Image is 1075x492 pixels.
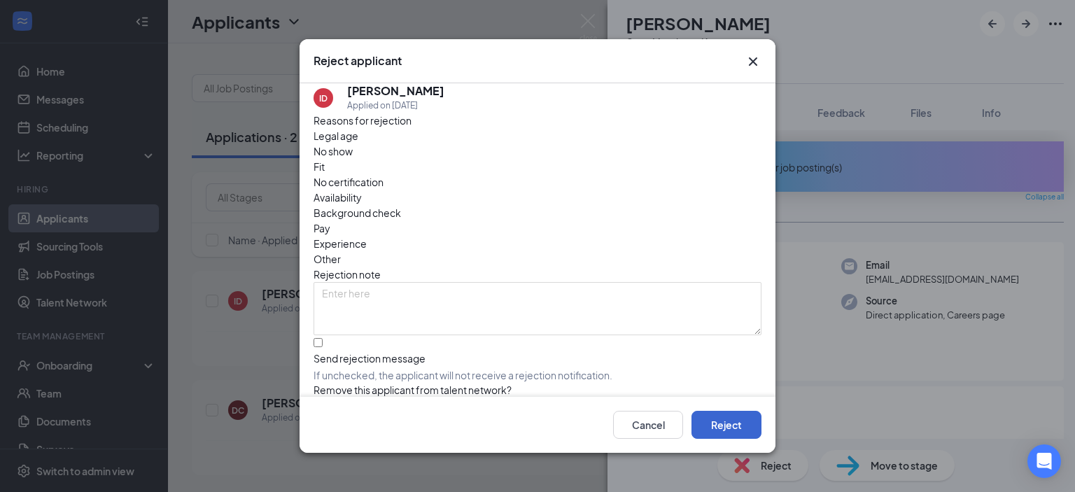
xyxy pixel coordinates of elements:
[314,53,402,69] h3: Reject applicant
[745,53,761,70] button: Close
[319,92,328,104] div: ID
[314,268,381,281] span: Rejection note
[314,159,325,174] span: Fit
[691,411,761,439] button: Reject
[314,220,330,236] span: Pay
[613,411,683,439] button: Cancel
[314,114,412,127] span: Reasons for rejection
[314,384,512,396] span: Remove this applicant from talent network?
[314,205,401,220] span: Background check
[745,53,761,70] svg: Cross
[1027,444,1061,478] div: Open Intercom Messenger
[314,236,367,251] span: Experience
[314,368,761,382] span: If unchecked, the applicant will not receive a rejection notification.
[314,174,384,190] span: No certification
[314,143,353,159] span: No show
[347,83,444,99] h5: [PERSON_NAME]
[314,251,341,267] span: Other
[314,351,761,365] div: Send rejection message
[314,190,362,205] span: Availability
[314,338,323,347] input: Send rejection messageIf unchecked, the applicant will not receive a rejection notification.
[347,99,444,113] div: Applied on [DATE]
[314,128,358,143] span: Legal age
